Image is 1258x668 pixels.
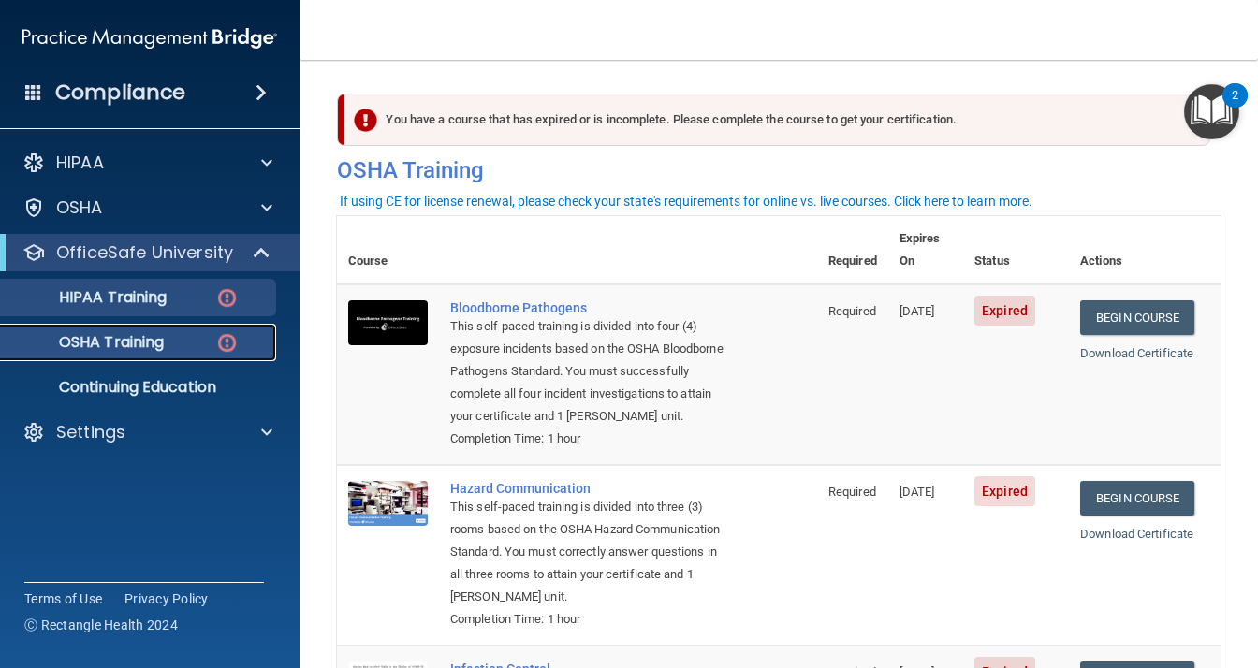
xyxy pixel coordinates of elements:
a: Begin Course [1080,481,1194,516]
span: Required [828,304,876,318]
a: OfficeSafe University [22,241,271,264]
img: exclamation-circle-solid-danger.72ef9ffc.png [354,109,377,132]
img: PMB logo [22,20,277,57]
th: Status [963,216,1069,284]
a: Privacy Policy [124,589,209,608]
th: Expires On [888,216,963,284]
p: HIPAA Training [12,288,167,307]
div: 2 [1232,95,1238,120]
a: Bloodborne Pathogens [450,300,724,315]
span: [DATE] [900,304,935,318]
p: HIPAA [56,152,104,174]
img: danger-circle.6113f641.png [215,286,239,310]
p: Settings [56,421,125,443]
div: You have a course that has expired or is incomplete. Please complete the course to get your certi... [344,94,1210,146]
a: Download Certificate [1080,346,1193,360]
img: danger-circle.6113f641.png [215,331,239,355]
span: Required [828,485,876,499]
div: This self-paced training is divided into three (3) rooms based on the OSHA Hazard Communication S... [450,496,724,608]
button: If using CE for license renewal, please check your state's requirements for online vs. live cours... [337,192,1035,211]
p: Continuing Education [12,378,268,397]
div: Completion Time: 1 hour [450,608,724,631]
p: OfficeSafe University [56,241,233,264]
th: Course [337,216,439,284]
span: Ⓒ Rectangle Health 2024 [24,616,178,634]
a: HIPAA [22,152,272,174]
h4: Compliance [55,80,185,106]
button: Open Resource Center, 2 new notifications [1184,84,1239,139]
div: If using CE for license renewal, please check your state's requirements for online vs. live cours... [340,195,1032,208]
th: Required [817,216,888,284]
p: OSHA [56,196,103,219]
a: Settings [22,421,272,443]
a: OSHA [22,196,272,219]
a: Begin Course [1080,300,1194,335]
div: This self-paced training is divided into four (4) exposure incidents based on the OSHA Bloodborne... [450,315,724,428]
a: Terms of Use [24,589,102,608]
a: Download Certificate [1080,527,1193,541]
a: Hazard Communication [450,481,724,496]
span: [DATE] [900,485,935,499]
span: Expired [974,296,1035,326]
p: OSHA Training [12,333,164,352]
span: Expired [974,476,1035,506]
div: Completion Time: 1 hour [450,428,724,450]
th: Actions [1069,216,1221,284]
h4: OSHA Training [337,157,1221,183]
